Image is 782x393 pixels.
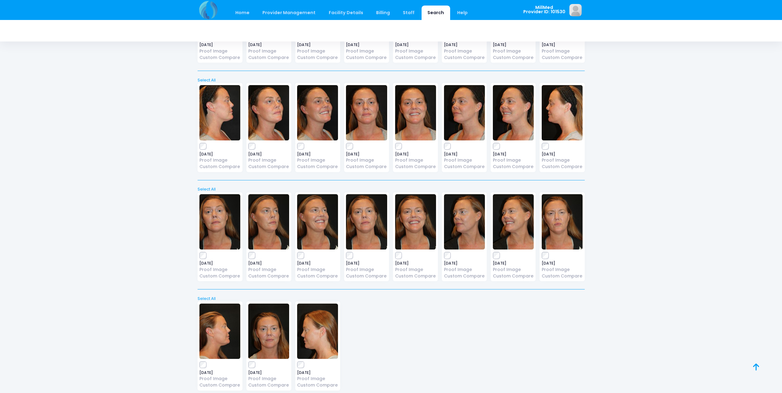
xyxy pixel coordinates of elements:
[493,157,534,163] a: Proof Image
[346,157,387,163] a: Proof Image
[542,163,583,170] a: Custom Compare
[297,152,338,156] span: [DATE]
[195,186,587,192] a: Select All
[199,261,240,265] span: [DATE]
[444,54,485,61] a: Custom Compare
[444,43,485,47] span: [DATE]
[493,261,534,265] span: [DATE]
[195,296,587,302] a: Select All
[199,85,240,140] img: image
[346,48,387,54] a: Proof Image
[297,371,338,375] span: [DATE]
[248,382,289,388] a: Custom Compare
[346,266,387,273] a: Proof Image
[397,6,421,20] a: Staff
[248,304,289,359] img: image
[395,54,436,61] a: Custom Compare
[444,48,485,54] a: Proof Image
[248,43,289,47] span: [DATE]
[444,163,485,170] a: Custom Compare
[493,85,534,140] img: image
[199,157,240,163] a: Proof Image
[395,157,436,163] a: Proof Image
[248,54,289,61] a: Custom Compare
[444,152,485,156] span: [DATE]
[297,157,338,163] a: Proof Image
[346,43,387,47] span: [DATE]
[297,163,338,170] a: Custom Compare
[199,304,240,359] img: image
[346,163,387,170] a: Custom Compare
[395,43,436,47] span: [DATE]
[542,273,583,279] a: Custom Compare
[248,157,289,163] a: Proof Image
[370,6,396,20] a: Billing
[297,382,338,388] a: Custom Compare
[346,85,387,140] img: image
[199,266,240,273] a: Proof Image
[248,194,289,250] img: image
[395,266,436,273] a: Proof Image
[542,266,583,273] a: Proof Image
[422,6,450,20] a: Search
[444,85,485,140] img: image
[297,304,338,359] img: image
[230,6,256,20] a: Home
[248,85,289,140] img: image
[395,261,436,265] span: [DATE]
[248,48,289,54] a: Proof Image
[444,157,485,163] a: Proof Image
[395,152,436,156] span: [DATE]
[248,261,289,265] span: [DATE]
[444,273,485,279] a: Custom Compare
[395,85,436,140] img: image
[395,273,436,279] a: Custom Compare
[297,194,338,250] img: image
[451,6,474,20] a: Help
[346,261,387,265] span: [DATE]
[493,163,534,170] a: Custom Compare
[257,6,322,20] a: Provider Management
[493,43,534,47] span: [DATE]
[346,152,387,156] span: [DATE]
[199,43,240,47] span: [DATE]
[248,371,289,375] span: [DATE]
[542,48,583,54] a: Proof Image
[569,4,582,16] img: image
[542,157,583,163] a: Proof Image
[542,194,583,250] img: image
[542,152,583,156] span: [DATE]
[444,266,485,273] a: Proof Image
[248,375,289,382] a: Proof Image
[395,163,436,170] a: Custom Compare
[542,54,583,61] a: Custom Compare
[297,54,338,61] a: Custom Compare
[395,48,436,54] a: Proof Image
[395,194,436,250] img: image
[195,77,587,83] a: Select All
[493,266,534,273] a: Proof Image
[493,152,534,156] span: [DATE]
[248,273,289,279] a: Custom Compare
[199,163,240,170] a: Custom Compare
[297,48,338,54] a: Proof Image
[493,48,534,54] a: Proof Image
[346,194,387,250] img: image
[297,261,338,265] span: [DATE]
[199,48,240,54] a: Proof Image
[248,266,289,273] a: Proof Image
[493,54,534,61] a: Custom Compare
[199,371,240,375] span: [DATE]
[346,54,387,61] a: Custom Compare
[542,261,583,265] span: [DATE]
[297,273,338,279] a: Custom Compare
[493,194,534,250] img: image
[523,5,565,14] span: MillMed Provider ID: 101530
[323,6,369,20] a: Facility Details
[297,375,338,382] a: Proof Image
[444,194,485,250] img: image
[346,273,387,279] a: Custom Compare
[444,261,485,265] span: [DATE]
[297,85,338,140] img: image
[199,54,240,61] a: Custom Compare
